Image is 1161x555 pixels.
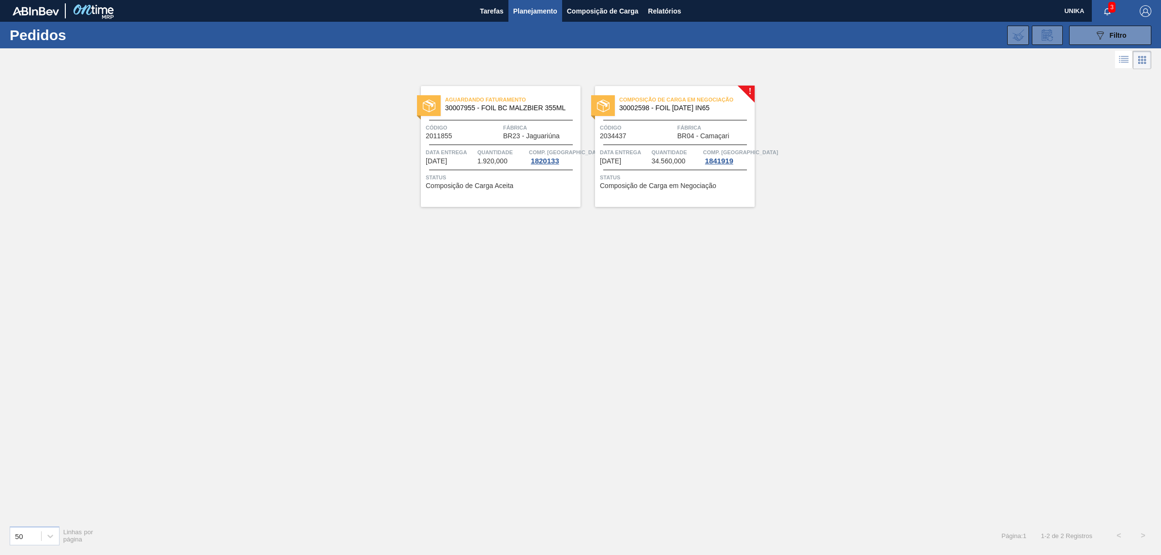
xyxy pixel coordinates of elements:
[1041,532,1092,540] span: 1 - 2 de 2 Registros
[600,132,626,140] span: 2034437
[1115,51,1133,69] div: Visão em Lista
[15,532,23,540] div: 50
[600,147,649,157] span: Data entrega
[677,123,752,132] span: Fábrica
[1032,26,1063,45] div: Solicitação de Revisão de Pedidos
[480,5,504,17] span: Tarefas
[677,132,729,140] span: BR04 - Camaçari
[1133,51,1151,69] div: Visão em Cards
[1108,2,1116,13] span: 3
[652,147,701,157] span: Quantidade
[600,182,716,190] span: Composição de Carga em Negociação
[406,86,580,207] a: statusAguardando Faturamento30007955 - FOIL BC MALZBIER 355MLCódigo2011855FábricaBR23 - Jaguariún...
[652,158,685,165] span: 34.560,000
[567,5,639,17] span: Composição de Carga
[426,158,447,165] span: 22/09/2025
[1092,4,1123,18] button: Notificações
[1140,5,1151,17] img: Logout
[1107,524,1131,548] button: <
[477,158,507,165] span: 1.920,000
[529,147,604,157] span: Comp. Carga
[426,182,513,190] span: Composição de Carga Aceita
[1110,31,1127,39] span: Filtro
[426,132,452,140] span: 2011855
[619,95,755,104] span: Composição de Carga em Negociação
[600,123,675,132] span: Código
[13,7,59,15] img: TNhmsLtSVTkK8tSr43FrP2fwEKptu5GPRR3wAAAABJRU5ErkJggg==
[648,5,681,17] span: Relatórios
[423,100,435,112] img: status
[597,100,610,112] img: status
[703,147,778,157] span: Comp. Carga
[445,95,580,104] span: Aguardando Faturamento
[503,123,578,132] span: Fábrica
[1007,26,1029,45] div: Importar Negociações dos Pedidos
[503,132,560,140] span: BR23 - Jaguariúna
[529,147,578,165] a: Comp. [GEOGRAPHIC_DATA]1820133
[600,173,752,182] span: Status
[1069,26,1151,45] button: Filtro
[477,147,527,157] span: Quantidade
[426,173,578,182] span: Status
[63,528,93,543] span: Linhas por página
[1001,532,1026,540] span: Página : 1
[513,5,557,17] span: Planejamento
[580,86,755,207] a: !statusComposição de Carga em Negociação30002598 - FOIL [DATE] IN65Código2034437FábricaBR04 - Cam...
[426,123,501,132] span: Código
[600,158,621,165] span: 22/10/2025
[703,157,735,165] div: 1841919
[703,147,752,165] a: Comp. [GEOGRAPHIC_DATA]1841919
[426,147,475,157] span: Data entrega
[445,104,573,112] span: 30007955 - FOIL BC MALZBIER 355ML
[1131,524,1155,548] button: >
[10,29,159,41] h1: Pedidos
[619,104,747,112] span: 30002598 - FOIL BC 600 IN65
[529,157,561,165] div: 1820133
